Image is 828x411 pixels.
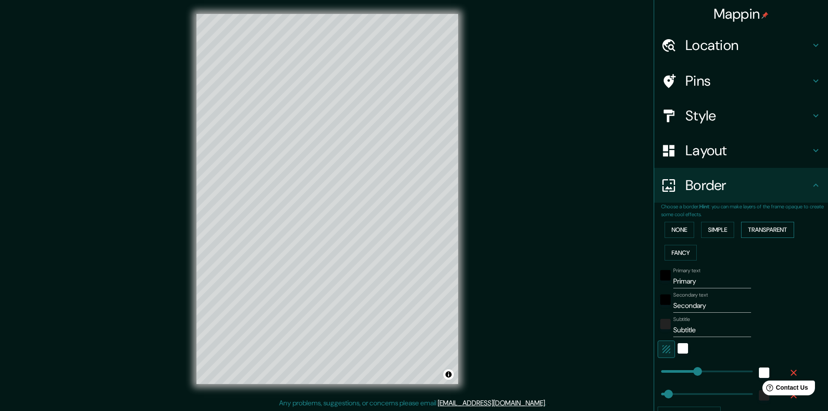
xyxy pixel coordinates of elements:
[665,245,697,261] button: Fancy
[661,203,828,218] p: Choose a border. : you can make layers of the frame opaque to create some cool effects.
[548,398,549,408] div: .
[759,368,769,378] button: white
[654,133,828,168] div: Layout
[665,222,694,238] button: None
[761,12,768,19] img: pin-icon.png
[279,398,546,408] p: Any problems, suggestions, or concerns please email .
[438,398,545,408] a: [EMAIL_ADDRESS][DOMAIN_NAME]
[673,316,690,323] label: Subtitle
[660,294,671,305] button: black
[678,343,688,354] button: white
[673,267,700,274] label: Primary text
[654,168,828,203] div: Border
[660,270,671,281] button: black
[685,37,811,54] h4: Location
[751,377,818,401] iframe: Help widget launcher
[685,72,811,90] h4: Pins
[654,63,828,98] div: Pins
[741,222,794,238] button: Transparent
[443,369,454,380] button: Toggle attribution
[654,28,828,63] div: Location
[673,291,708,299] label: Secondary text
[685,177,811,194] h4: Border
[660,319,671,329] button: color-222222
[699,203,709,210] b: Hint
[701,222,734,238] button: Simple
[546,398,548,408] div: .
[685,142,811,159] h4: Layout
[714,5,769,23] h4: Mappin
[654,98,828,133] div: Style
[685,107,811,124] h4: Style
